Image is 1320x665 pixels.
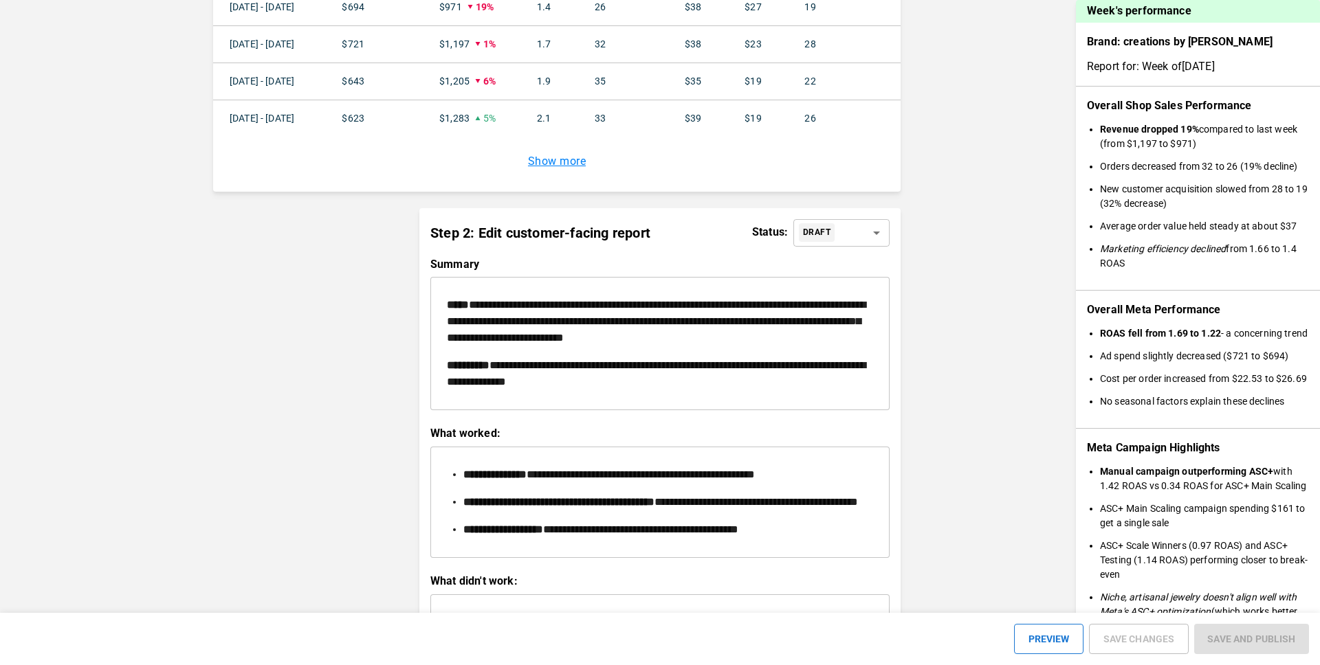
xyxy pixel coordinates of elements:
strong: Manual campaign outperforming ASC+ [1100,466,1273,477]
td: 32 [578,25,668,63]
td: 33 [578,100,668,137]
td: $19 [728,100,788,137]
td: 26 [788,100,901,137]
button: Show more [522,148,591,175]
li: Cost per order increased from $22.53 to $26.69 [1100,372,1309,386]
li: Average order value held steady at about $37 [1100,219,1309,234]
td: 2.1 [520,100,578,137]
td: $38 [668,25,728,63]
td: $39 [668,100,728,137]
td: $23 [728,25,788,63]
li: Ad spend slightly decreased ($721 to $694) [1100,349,1309,363]
td: $623 [325,100,423,137]
td: $35 [668,63,728,100]
li: - a concerning trend [1100,326,1309,341]
p: Overall Meta Performance [1087,302,1309,318]
button: PREVIEW [1014,624,1083,654]
td: $643 [325,63,423,100]
div: rdw-wrapper [431,278,889,409]
td: $721 [325,25,423,63]
td: [DATE] - [DATE] [213,63,325,100]
p: 1% [483,37,496,52]
li: (which works better for mass-market products) [1100,590,1309,633]
td: [DATE] - [DATE] [213,100,325,137]
em: Niche, artisanal jewelry doesn't align well with Meta's ASC+ optimization [1100,591,1297,617]
div: rdw-editor [447,466,874,538]
p: 5% [483,111,496,126]
p: Meta Campaign Highlights [1087,440,1309,456]
p: Summary [430,258,890,272]
li: ASC+ Main Scaling campaign spending $161 to get a single sale [1100,501,1309,530]
p: 6% [483,74,496,89]
p: Status: [752,225,788,240]
strong: ROAS fell from 1.69 to 1.22 [1100,328,1221,339]
td: 1.9 [520,63,578,100]
td: 28 [788,25,901,63]
p: Week's performance [1087,4,1191,19]
p: Brand: creations by [PERSON_NAME] [1087,34,1309,50]
p: Overall Shop Sales Performance [1087,98,1309,114]
li: No seasonal factors explain these declines [1100,394,1309,409]
td: 22 [788,63,901,100]
td: 1.7 [520,25,578,63]
li: compared to last week (from $1,197 to $971) [1100,122,1309,151]
li: from 1.66 to 1.4 ROAS [1100,242,1309,271]
li: New customer acquisition slowed from 28 to 19 (32% decrease) [1100,182,1309,211]
p: $1,205 [439,74,470,89]
p: Report for: Week of [DATE] [1087,58,1309,75]
p: What worked: [430,427,890,441]
div: rdw-editor [447,297,874,390]
p: $1,197 [439,37,470,52]
em: Marketing efficiency declined [1100,243,1226,254]
div: rdw-wrapper [431,447,889,557]
strong: Revenue dropped 19% [1100,124,1199,135]
div: DRAFT [799,223,835,242]
p: What didn't work: [430,574,890,589]
p: Step 2: Edit customer-facing report [430,223,650,243]
li: Orders decreased from 32 to 26 (19% decline) [1100,159,1309,174]
li: with 1.42 ROAS vs 0.34 ROAS for ASC+ Main Scaling [1100,464,1309,493]
td: $19 [728,63,788,100]
td: [DATE] - [DATE] [213,25,325,63]
p: $1,283 [439,111,470,126]
li: ASC+ Scale Winners (0.97 ROAS) and ASC+ Testing (1.14 ROAS) performing closer to break-even [1100,539,1309,582]
td: 35 [578,63,668,100]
